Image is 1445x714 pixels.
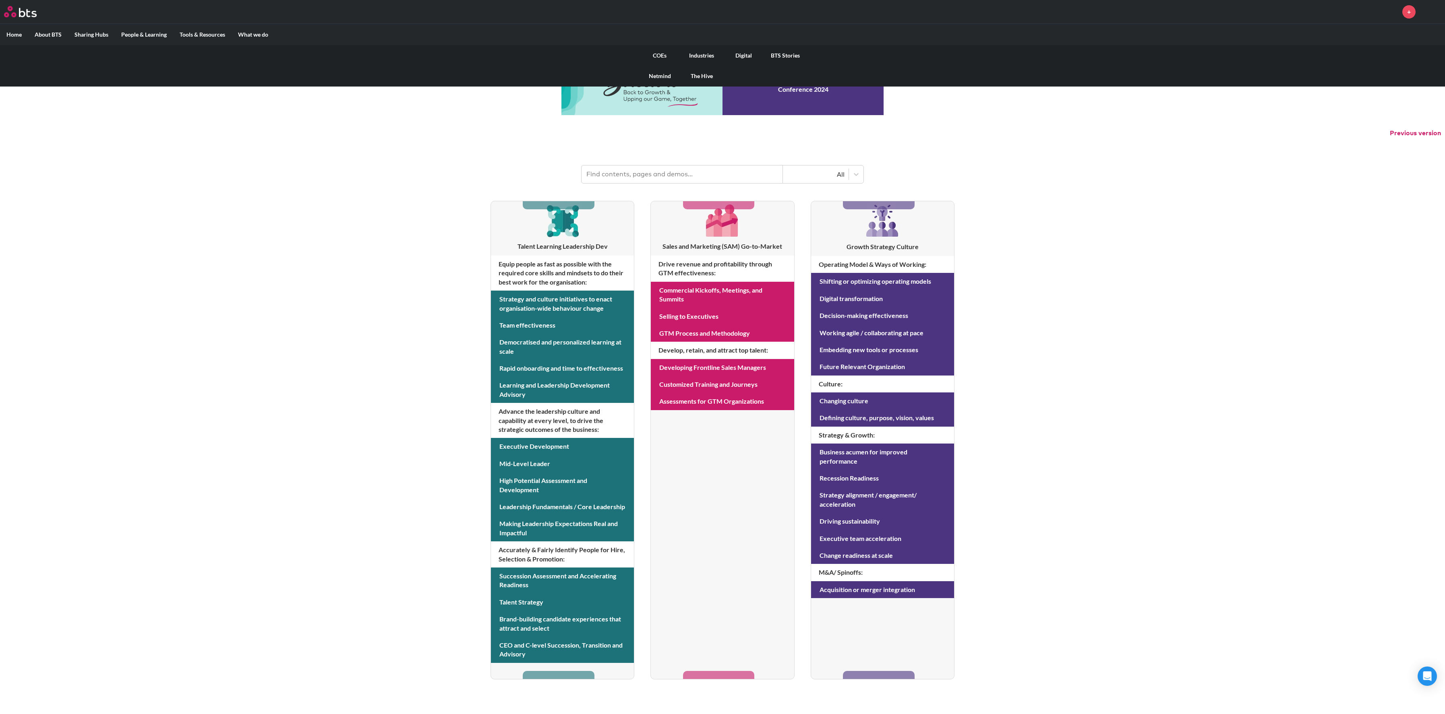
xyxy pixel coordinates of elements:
[863,201,902,240] img: [object Object]
[582,165,783,183] input: Find contents, pages and demos...
[811,376,954,392] h4: Culture :
[1422,2,1441,21] img: Jenna Cuevas
[115,24,173,45] label: People & Learning
[4,6,37,17] img: BTS Logo
[651,342,794,359] h4: Develop, retain, and attract top talent :
[173,24,232,45] label: Tools & Resources
[491,541,634,567] h4: Accurately & Fairly Identify People for Hire, Selection & Promotion :
[4,6,52,17] a: Go home
[1422,2,1441,21] a: Profile
[68,24,115,45] label: Sharing Hubs
[811,256,954,273] h4: Operating Model & Ways of Working :
[491,403,634,438] h4: Advance the leadership culture and capability at every level, to drive the strategic outcomes of ...
[491,242,634,251] h3: Talent Learning Leadership Dev
[1402,5,1416,19] a: +
[703,201,741,239] img: [object Object]
[651,242,794,251] h3: Sales and Marketing (SAM) Go-to-Market
[811,427,954,444] h4: Strategy & Growth :
[811,564,954,581] h4: M&A/ Spinoffs :
[232,24,275,45] label: What we do
[543,201,582,239] img: [object Object]
[28,24,68,45] label: About BTS
[1418,667,1437,686] div: Open Intercom Messenger
[787,170,845,179] div: All
[491,256,634,291] h4: Equip people as fast as possible with the required core skills and mindsets to do their best work...
[651,256,794,282] h4: Drive revenue and profitability through GTM effectiveness :
[1390,129,1441,138] button: Previous version
[811,242,954,251] h3: Growth Strategy Culture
